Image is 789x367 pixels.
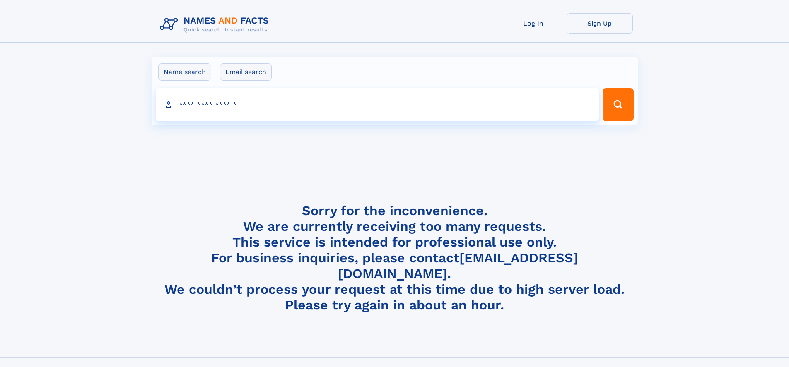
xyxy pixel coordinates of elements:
[158,63,211,81] label: Name search
[156,88,599,121] input: search input
[220,63,272,81] label: Email search
[338,250,578,281] a: [EMAIL_ADDRESS][DOMAIN_NAME]
[567,13,633,34] a: Sign Up
[157,203,633,313] h4: Sorry for the inconvenience. We are currently receiving too many requests. This service is intend...
[603,88,633,121] button: Search Button
[157,13,276,36] img: Logo Names and Facts
[500,13,567,34] a: Log In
